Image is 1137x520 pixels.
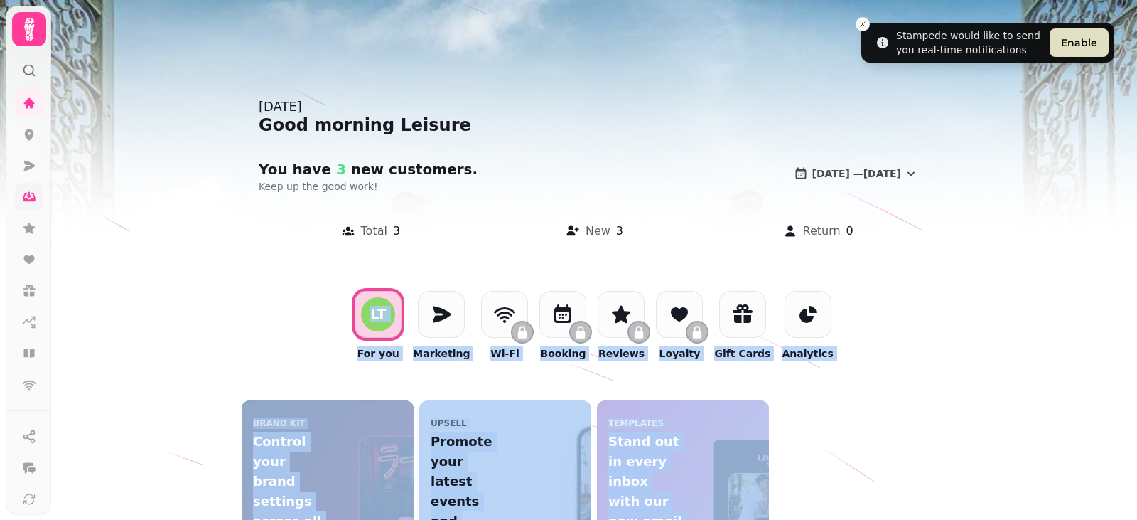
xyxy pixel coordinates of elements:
[856,17,870,31] button: Close toast
[608,418,664,429] p: templates
[812,169,901,179] span: [DATE] — [DATE]
[782,346,833,361] p: Analytics
[540,346,586,361] p: Booking
[331,161,346,178] span: 3
[1050,28,1109,57] button: Enable
[370,307,386,321] div: L T
[259,97,929,117] div: [DATE]
[259,114,929,137] div: Good morning Leisure
[357,346,399,361] p: For you
[431,418,467,429] p: upsell
[659,346,701,361] p: Loyalty
[714,346,770,361] p: Gift Cards
[490,346,519,361] p: Wi-Fi
[782,159,929,188] button: [DATE] —[DATE]
[253,418,306,429] p: Brand Kit
[896,28,1044,57] div: Stampede would like to send you real-time notifications
[259,159,532,179] h2: You have new customer s .
[598,346,645,361] p: Reviews
[413,346,470,361] p: Marketing
[259,179,623,193] p: Keep up the good work!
